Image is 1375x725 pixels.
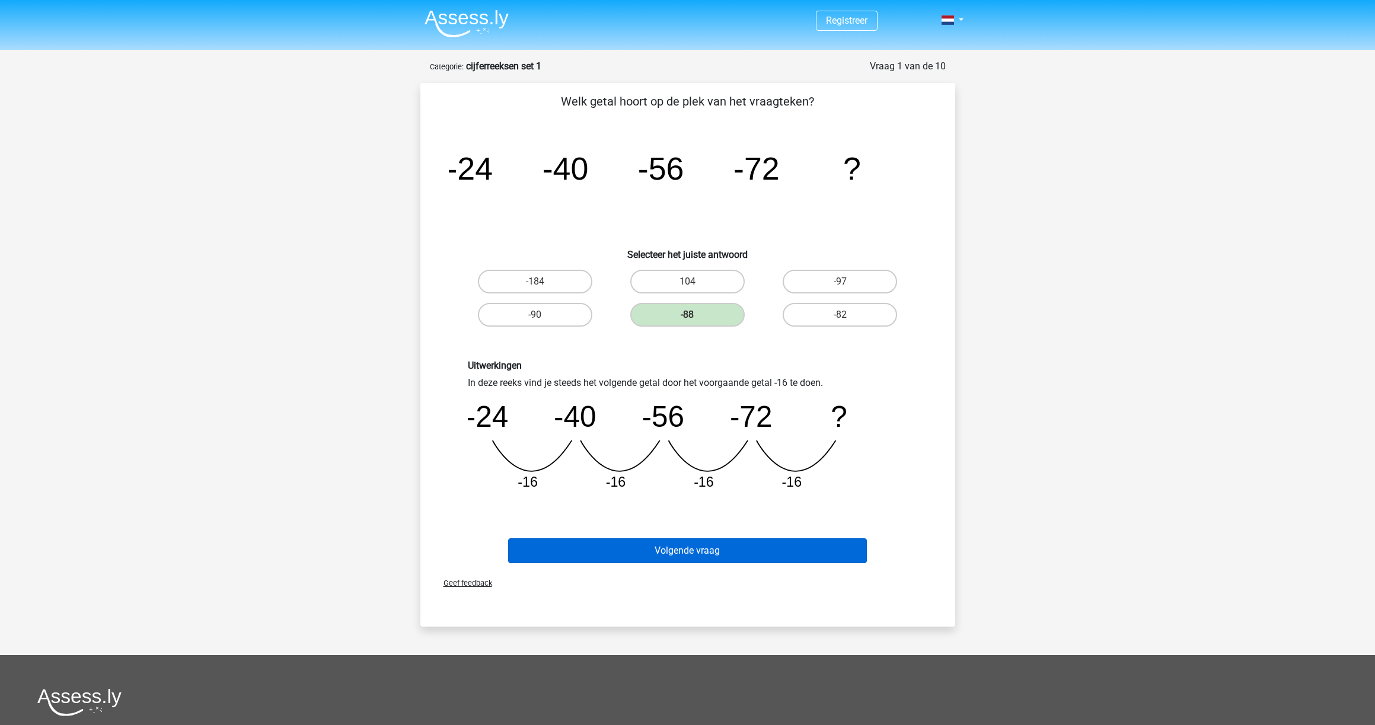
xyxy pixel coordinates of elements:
[554,400,596,433] tspan: -40
[637,151,684,186] tspan: -56
[466,60,541,72] strong: cijferreeksen set 1
[630,270,745,293] label: 104
[446,151,493,186] tspan: -24
[459,360,917,500] div: In deze reeks vind je steeds het volgende getal door het voorgaande getal -16 te doen.
[826,15,867,26] a: Registreer
[465,400,508,433] tspan: -24
[508,538,867,563] button: Volgende vraag
[783,270,897,293] label: -97
[425,9,509,37] img: Assessly
[605,474,626,490] tspan: -16
[478,303,592,327] label: -90
[542,151,588,186] tspan: -40
[694,474,714,490] tspan: -16
[870,59,946,74] div: Vraag 1 van de 10
[518,474,538,490] tspan: -16
[478,270,592,293] label: -184
[843,151,861,186] tspan: ?
[439,92,936,110] p: Welk getal hoort op de plek van het vraagteken?
[831,400,847,433] tspan: ?
[729,400,771,433] tspan: -72
[468,360,908,371] h6: Uitwerkingen
[783,303,897,327] label: -82
[630,303,745,327] label: -88
[37,688,122,716] img: Assessly logo
[781,474,802,490] tspan: -16
[642,400,684,433] tspan: -56
[434,579,492,587] span: Geef feedback
[733,151,780,186] tspan: -72
[439,239,936,260] h6: Selecteer het juiste antwoord
[430,62,464,71] small: Categorie:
